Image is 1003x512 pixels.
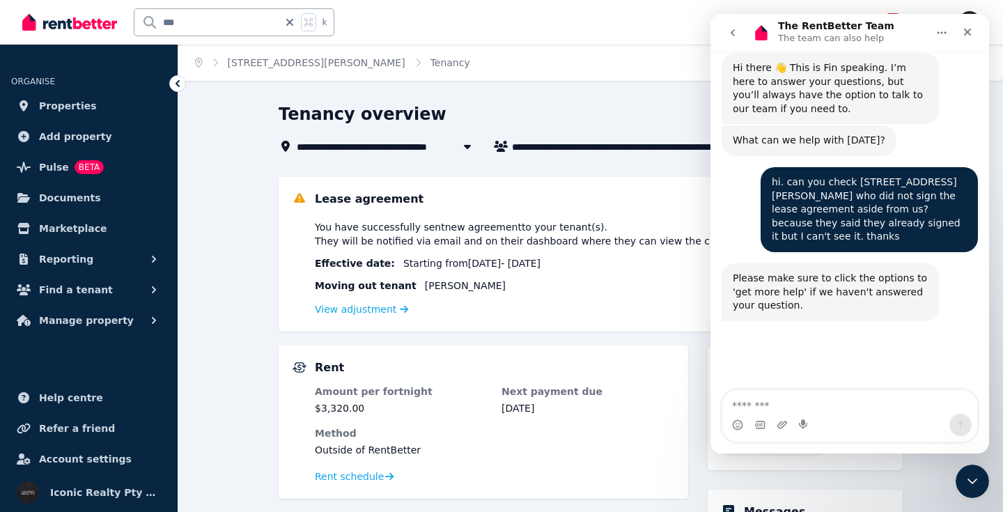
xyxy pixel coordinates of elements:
[501,401,674,415] dd: [DATE]
[11,123,166,150] a: Add property
[39,312,134,329] span: Manage property
[315,470,394,483] a: Rent schedule
[39,420,115,437] span: Refer a friend
[22,12,117,33] img: RentBetter
[39,451,132,467] span: Account settings
[11,445,166,473] a: Account settings
[501,385,674,398] dt: Next payment due
[279,103,446,125] h1: Tenancy overview
[178,45,487,81] nav: Breadcrumb
[39,220,107,237] span: Marketplace
[958,11,981,33] img: Iconic Realty Pty Ltd
[11,414,166,442] a: Refer a friend
[315,220,749,248] span: You have successfully sent new agreement to your tenant(s) . They will be notified via email and ...
[50,484,161,501] span: Iconic Realty Pty Ltd
[39,251,93,267] span: Reporting
[315,385,488,398] dt: Amount per fortnight
[425,279,506,293] span: [PERSON_NAME]
[39,281,113,298] span: Find a tenant
[39,159,69,176] span: Pulse
[39,128,112,145] span: Add property
[228,57,405,68] a: [STREET_ADDRESS][PERSON_NAME]
[11,184,166,212] a: Documents
[956,465,989,498] iframe: Intercom live chat
[403,256,541,270] span: Starting from [DATE] - [DATE]
[39,98,97,114] span: Properties
[17,481,39,504] img: Iconic Realty Pty Ltd
[885,13,901,23] span: 218
[315,426,674,440] dt: Method
[11,215,166,242] a: Marketplace
[39,389,103,406] span: Help centre
[11,153,166,181] a: PulseBETA
[315,443,674,457] dd: Outside of RentBetter
[39,189,101,206] span: Documents
[11,77,55,86] span: ORGANISE
[315,304,408,315] a: View adjustment
[315,401,488,415] dd: $3,320.00
[11,92,166,120] a: Properties
[11,307,166,334] button: Manage property
[315,191,423,208] h5: Lease agreement
[315,279,417,293] span: Moving out tenant
[315,470,384,483] span: Rent schedule
[293,362,306,373] img: Rental Payments
[315,256,395,270] span: Effective date :
[430,56,470,70] span: Tenancy
[75,160,104,174] span: BETA
[11,276,166,304] button: Find a tenant
[11,245,166,273] button: Reporting
[710,14,989,453] iframe: Intercom live chat
[11,384,166,412] a: Help centre
[322,17,327,28] span: k
[315,359,344,376] h5: Rent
